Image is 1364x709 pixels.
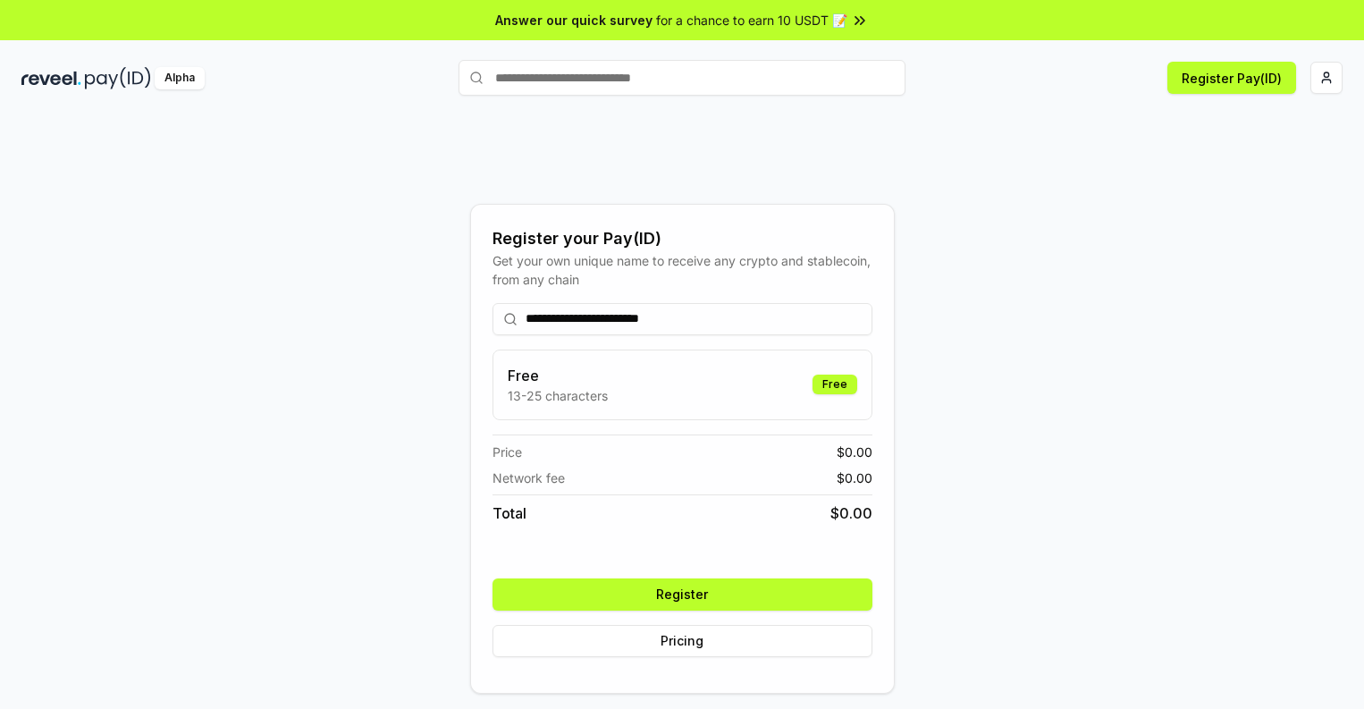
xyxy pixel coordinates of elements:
[1167,62,1296,94] button: Register Pay(ID)
[155,67,205,89] div: Alpha
[837,468,872,487] span: $ 0.00
[493,578,872,611] button: Register
[508,365,608,386] h3: Free
[656,11,847,30] span: for a chance to earn 10 USDT 📝
[495,11,653,30] span: Answer our quick survey
[493,226,872,251] div: Register your Pay(ID)
[493,625,872,657] button: Pricing
[830,502,872,524] span: $ 0.00
[493,251,872,289] div: Get your own unique name to receive any crypto and stablecoin, from any chain
[85,67,151,89] img: pay_id
[508,386,608,405] p: 13-25 characters
[813,375,857,394] div: Free
[21,67,81,89] img: reveel_dark
[493,443,522,461] span: Price
[837,443,872,461] span: $ 0.00
[493,468,565,487] span: Network fee
[493,502,526,524] span: Total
